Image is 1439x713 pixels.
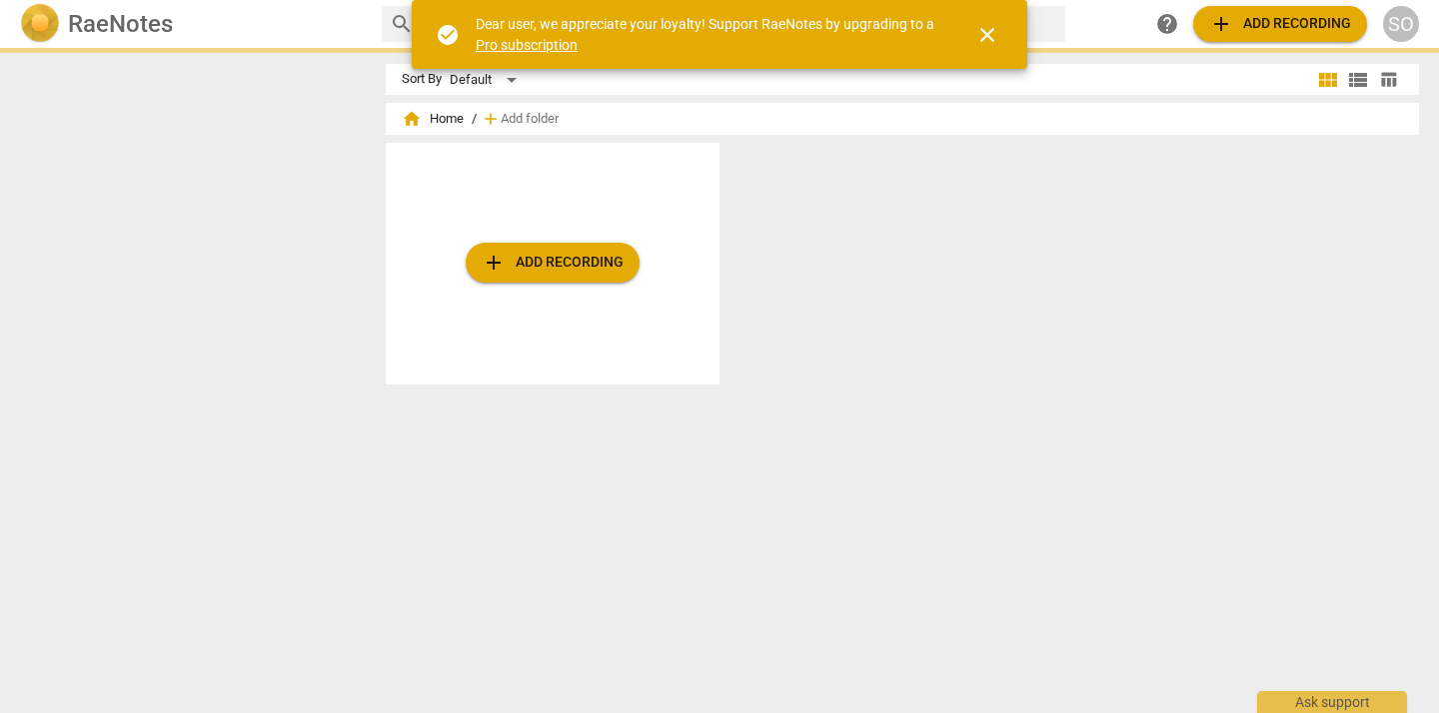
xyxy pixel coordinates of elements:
[1316,68,1340,92] span: view_module
[1379,70,1398,89] span: table_chart
[482,251,624,275] span: Add recording
[481,109,501,129] span: add
[436,23,460,47] span: check_circle
[390,12,414,36] span: search
[20,4,366,44] a: LogoRaeNotes
[472,112,477,127] span: /
[1373,65,1403,95] button: Table view
[482,251,506,275] span: add
[1209,12,1351,36] span: Add recording
[1343,65,1373,95] button: List view
[20,4,60,44] img: Logo
[1209,12,1233,36] span: add
[1346,68,1370,92] span: view_list
[1313,65,1343,95] button: Tile view
[1257,691,1407,713] div: Ask support
[1193,6,1367,42] button: Upload
[402,109,464,129] span: Home
[402,72,442,87] div: Sort By
[1155,12,1179,36] span: help
[476,37,578,53] a: Pro subscription
[476,14,939,55] div: Dear user, we appreciate your loyalty! Support RaeNotes by upgrading to a
[402,109,422,129] span: home
[450,64,524,96] div: Default
[1383,6,1419,42] button: SO
[963,11,1011,59] button: Close
[975,23,999,47] span: close
[466,243,640,283] button: Upload
[68,10,173,38] h2: RaeNotes
[501,112,559,127] span: Add folder
[1149,6,1185,42] a: Help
